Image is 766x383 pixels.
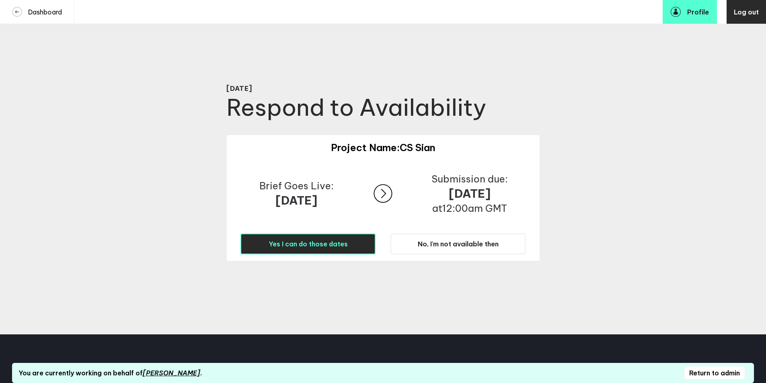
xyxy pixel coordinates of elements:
[143,369,200,377] em: [PERSON_NAME]
[687,8,709,16] span: Profile
[418,240,499,248] span: No, I'm not available then
[240,233,376,254] button: Yes I can do those dates
[684,366,745,380] button: Return to admin
[390,233,526,254] button: No, I'm not available then
[734,8,759,16] span: Log out
[227,135,540,160] h5: Project Name: CS Sian
[407,202,532,214] h5: at 12:00am GMT
[234,180,359,192] h5: Brief Goes Live:
[234,193,359,207] h2: [DATE]
[18,369,202,377] div: You are currently working on behalf of .
[226,92,540,122] h1: Respond to Availability
[226,84,540,92] p: [DATE]
[407,173,532,185] h5: Submission due:
[407,186,532,201] h2: [DATE]
[269,240,348,248] span: Yes I can do those dates
[22,8,62,16] h4: Dashboard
